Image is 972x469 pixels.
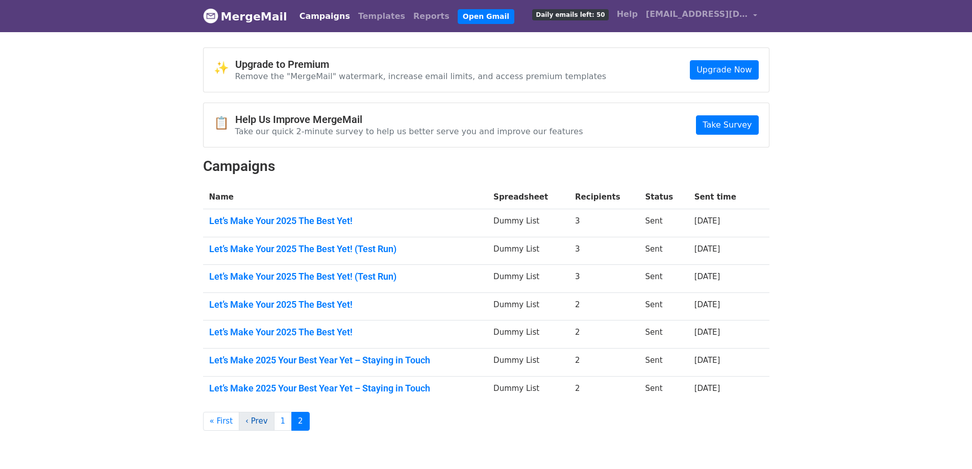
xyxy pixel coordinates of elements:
span: ✨ [214,61,235,76]
a: [DATE] [694,356,720,365]
span: 📋 [214,116,235,131]
a: ‹ Prev [239,412,275,431]
td: 2 [569,320,639,349]
a: [DATE] [694,216,720,226]
iframe: Chat Widget [921,420,972,469]
p: Remove the "MergeMail" watermark, increase email limits, and access premium templates [235,71,607,82]
a: 1 [274,412,292,431]
td: Dummy List [487,376,569,404]
a: « First [203,412,240,431]
a: Open Gmail [458,9,514,24]
h4: Upgrade to Premium [235,58,607,70]
td: Dummy List [487,265,569,293]
td: Sent [639,209,688,237]
span: Daily emails left: 50 [532,9,608,20]
a: [DATE] [694,328,720,337]
a: Let’s Make 2025 Your Best Year Yet – Staying in Touch [209,383,482,394]
th: Recipients [569,185,639,209]
td: Dummy List [487,292,569,320]
a: 2 [291,412,310,431]
th: Sent time [688,185,755,209]
a: Upgrade Now [690,60,758,80]
a: Let’s Make Your 2025 The Best Yet! (Test Run) [209,243,482,255]
td: 2 [569,376,639,404]
td: Sent [639,376,688,404]
td: 2 [569,349,639,377]
a: [DATE] [694,300,720,309]
td: 3 [569,237,639,265]
td: Dummy List [487,320,569,349]
td: Sent [639,349,688,377]
td: Sent [639,265,688,293]
p: Take our quick 2-minute survey to help us better serve you and improve our features [235,126,583,137]
td: Sent [639,292,688,320]
th: Spreadsheet [487,185,569,209]
a: Campaigns [295,6,354,27]
a: Let’s Make Your 2025 The Best Yet! [209,215,482,227]
th: Name [203,185,488,209]
img: MergeMail logo [203,8,218,23]
a: [DATE] [694,384,720,393]
a: [DATE] [694,272,720,281]
a: [DATE] [694,244,720,254]
h4: Help Us Improve MergeMail [235,113,583,126]
a: Let’s Make Your 2025 The Best Yet! [209,299,482,310]
h2: Campaigns [203,158,769,175]
td: 2 [569,292,639,320]
td: Dummy List [487,349,569,377]
td: 3 [569,209,639,237]
a: Let’s Make Your 2025 The Best Yet! [209,327,482,338]
td: Dummy List [487,209,569,237]
span: [EMAIL_ADDRESS][DOMAIN_NAME] [646,8,748,20]
a: MergeMail [203,6,287,27]
td: Dummy List [487,237,569,265]
a: Daily emails left: 50 [528,4,612,24]
a: Let’s Make 2025 Your Best Year Yet – Staying in Touch [209,355,482,366]
td: 3 [569,265,639,293]
a: Templates [354,6,409,27]
td: Sent [639,320,688,349]
a: Let’s Make Your 2025 The Best Yet! (Test Run) [209,271,482,282]
td: Sent [639,237,688,265]
a: Reports [409,6,454,27]
a: Help [613,4,642,24]
a: [EMAIL_ADDRESS][DOMAIN_NAME] [642,4,761,28]
th: Status [639,185,688,209]
a: Take Survey [696,115,758,135]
